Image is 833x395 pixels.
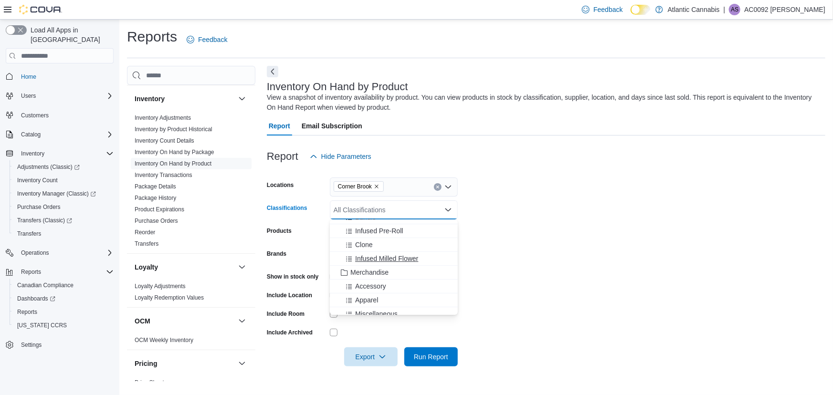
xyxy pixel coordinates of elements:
a: Inventory Adjustments [135,114,191,121]
a: Transfers (Classic) [13,215,76,226]
button: Catalog [2,128,117,141]
span: Inventory Manager (Classic) [13,188,114,199]
a: Inventory Count Details [135,137,194,144]
label: Include Archived [267,329,313,336]
input: Dark Mode [631,5,651,15]
span: Infused Pre-Roll [355,226,403,236]
button: Close list of options [444,206,452,214]
span: Washington CCRS [13,320,114,331]
span: Purchase Orders [17,203,61,211]
button: Transfers [10,227,117,240]
a: Price Sheet [135,379,164,386]
a: Canadian Compliance [13,280,77,291]
button: Infused Pre-Roll [330,224,458,238]
button: Users [17,90,40,102]
span: Transfers [135,240,158,248]
h3: OCM [135,316,150,326]
span: Loyalty Adjustments [135,282,186,290]
button: Export [344,347,398,366]
button: Infused Milled Flower [330,252,458,266]
span: Product Expirations [135,206,184,213]
button: OCM [135,316,234,326]
a: Dashboards [13,293,59,304]
button: Operations [2,246,117,260]
div: Pricing [127,377,255,392]
span: Export [350,347,392,366]
button: Inventory Count [10,174,117,187]
span: Apparel [355,295,378,305]
a: Package Details [135,183,176,190]
button: Miscellaneous [330,307,458,321]
span: Reports [21,268,41,276]
h3: Pricing [135,359,157,368]
span: Reports [17,308,37,316]
a: [US_STATE] CCRS [13,320,71,331]
h3: Inventory On Hand by Product [267,81,408,93]
h1: Reports [127,27,177,46]
span: Email Subscription [302,116,362,135]
span: Infused Milled Flower [355,254,418,263]
button: Customers [2,108,117,122]
button: Inventory [2,147,117,160]
span: Reorder [135,229,155,236]
button: Pricing [236,358,248,369]
span: Operations [21,249,49,257]
span: Users [21,92,36,100]
button: Inventory [17,148,48,159]
label: Include Room [267,310,305,318]
a: Package History [135,195,176,201]
span: Inventory by Product Historical [135,125,212,133]
span: Corner Brook [334,181,384,192]
span: Inventory [17,148,114,159]
button: Purchase Orders [10,200,117,214]
label: Locations [267,181,294,189]
span: Canadian Compliance [13,280,114,291]
nav: Complex example [6,65,114,376]
button: Canadian Compliance [10,279,117,292]
a: Inventory Transactions [135,172,192,178]
span: Purchase Orders [135,217,178,225]
span: Dashboards [17,295,55,302]
h3: Inventory [135,94,165,104]
button: Accessory [330,280,458,293]
button: Hide Parameters [306,147,375,166]
span: Transfers [17,230,41,238]
div: Loyalty [127,281,255,307]
a: Reports [13,306,41,318]
button: Home [2,69,117,83]
a: Settings [17,339,45,351]
span: Purchase Orders [13,201,114,213]
button: Apparel [330,293,458,307]
button: Loyalty [236,261,248,273]
span: Customers [21,112,49,119]
span: Corner Brook [338,182,372,191]
a: Inventory On Hand by Product [135,160,211,167]
span: Loyalty Redemption Values [135,294,204,301]
span: Adjustments (Classic) [13,161,114,173]
button: Merchandise [330,266,458,280]
a: Inventory On Hand by Package [135,149,214,156]
span: [US_STATE] CCRS [17,322,67,329]
span: Load All Apps in [GEOGRAPHIC_DATA] [27,25,114,44]
span: Catalog [17,129,114,140]
span: Inventory Count Details [135,137,194,145]
button: Operations [17,247,53,259]
p: AC0092 [PERSON_NAME] [744,4,825,15]
span: Report [269,116,290,135]
a: Inventory Manager (Classic) [13,188,100,199]
button: Clone [330,238,458,252]
button: [US_STATE] CCRS [10,319,117,332]
span: Transfers (Classic) [17,217,72,224]
p: | [724,4,726,15]
a: Customers [17,110,53,121]
span: Settings [21,341,42,349]
span: Package History [135,194,176,202]
a: Purchase Orders [13,201,64,213]
img: Cova [19,5,62,14]
button: Inventory [135,94,234,104]
span: Reports [17,266,114,278]
span: Package Details [135,183,176,190]
div: Inventory [127,112,255,253]
div: View a snapshot of inventory availability by product. You can view products in stock by classific... [267,93,821,113]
